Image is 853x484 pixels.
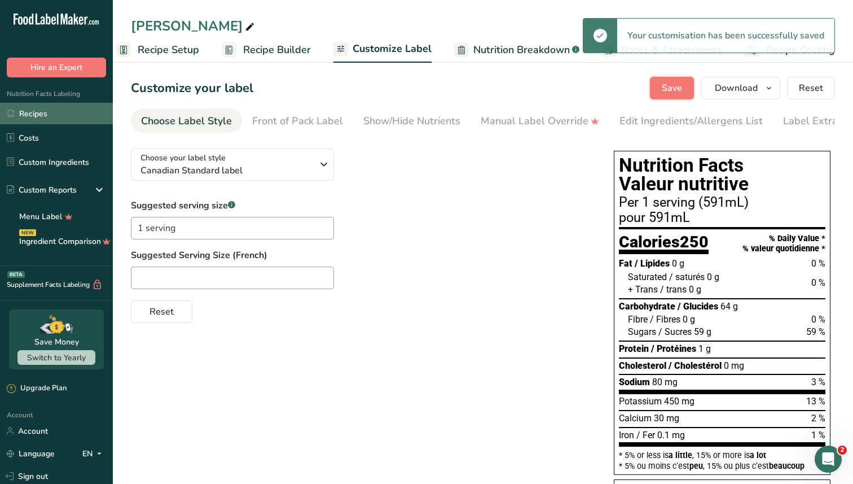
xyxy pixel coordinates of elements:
[131,248,591,262] label: Suggested Serving Size (French)
[636,430,655,441] span: / Fer
[662,81,682,95] span: Save
[669,272,705,282] span: / saturés
[742,234,825,254] div: % Daily Value * % valeur quotidienne *
[473,42,570,58] span: Nutrition Breakdown
[628,326,656,337] span: Sugars
[619,396,662,407] span: Potassium
[131,300,192,323] button: Reset
[680,232,709,251] span: 250
[698,343,711,354] span: 1 g
[116,37,199,63] a: Recipe Setup
[34,336,79,348] div: Save Money
[138,42,199,58] span: Recipe Setup
[7,383,67,394] div: Upgrade Plan
[131,16,257,36] div: [PERSON_NAME]
[664,396,694,407] span: 450 mg
[707,272,719,282] span: 0 g
[658,326,692,337] span: / Sucres
[654,413,679,424] span: 30 mg
[715,81,758,95] span: Download
[82,447,106,460] div: EN
[720,301,738,312] span: 64 g
[619,430,634,441] span: Iron
[363,114,460,129] div: Show/Hide Nutrients
[672,258,684,269] span: 0 g
[619,360,666,371] span: Cholesterol
[678,301,718,312] span: / Glucides
[651,343,696,354] span: / Protéines
[811,413,825,424] span: 2 %
[787,77,835,99] button: Reset
[619,234,709,255] div: Calories
[815,446,842,473] iframe: Intercom live chat
[811,377,825,387] span: 3 %
[353,41,432,56] span: Customize Label
[811,430,825,441] span: 1 %
[811,314,825,325] span: 0 %
[619,447,825,470] section: * 5% or less is , 15% or more is
[657,430,685,441] span: 0.1 mg
[689,461,703,470] span: peu
[619,114,763,129] div: Edit Ingredients/Allergens List
[750,451,766,460] span: a lot
[619,196,825,210] div: Per 1 serving (591mL)
[806,396,825,407] span: 13 %
[683,314,695,325] span: 0 g
[701,77,780,99] button: Download
[222,37,311,63] a: Recipe Builder
[17,350,95,365] button: Switch to Yearly
[650,77,694,99] button: Save
[481,114,599,129] div: Manual Label Override
[617,19,834,53] div: Your customisation has been successfully saved
[689,284,701,295] span: 0 g
[619,413,652,424] span: Calcium
[19,229,36,236] div: NEW
[140,164,313,177] span: Canadian Standard label
[619,258,632,269] span: Fat
[619,343,649,354] span: Protein
[628,272,667,282] span: Saturated
[660,284,687,295] span: / trans
[27,352,86,363] span: Switch to Yearly
[619,462,825,470] div: * 5% ou moins c’est , 15% ou plus c’est
[7,58,106,77] button: Hire an Expert
[650,314,680,325] span: / Fibres
[131,149,334,181] button: Choose your label style Canadian Standard label
[131,79,253,98] h1: Customize your label
[806,326,825,337] span: 59 %
[811,277,825,288] span: 0 %
[669,451,692,460] span: a little
[7,271,25,278] div: BETA
[619,156,825,194] h1: Nutrition Facts Valeur nutritive
[669,360,722,371] span: / Cholestérol
[769,461,804,470] span: beaucoup
[811,258,825,269] span: 0 %
[243,42,311,58] span: Recipe Builder
[141,114,232,129] div: Choose Label Style
[150,305,174,319] span: Reset
[694,326,711,337] span: 59 g
[724,360,744,371] span: 0 mg
[140,152,226,164] span: Choose your label style
[131,199,334,212] label: Suggested serving size
[619,301,675,312] span: Carbohydrate
[619,211,825,225] div: pour 591mL
[7,444,55,464] a: Language
[333,36,432,63] a: Customize Label
[252,114,343,129] div: Front of Pack Label
[635,258,670,269] span: / Lipides
[454,37,579,63] a: Nutrition Breakdown
[619,377,650,387] span: Sodium
[628,284,658,295] span: + Trans
[652,377,678,387] span: 80 mg
[799,81,823,95] span: Reset
[7,184,77,196] div: Custom Reports
[628,314,648,325] span: Fibre
[838,446,847,455] span: 2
